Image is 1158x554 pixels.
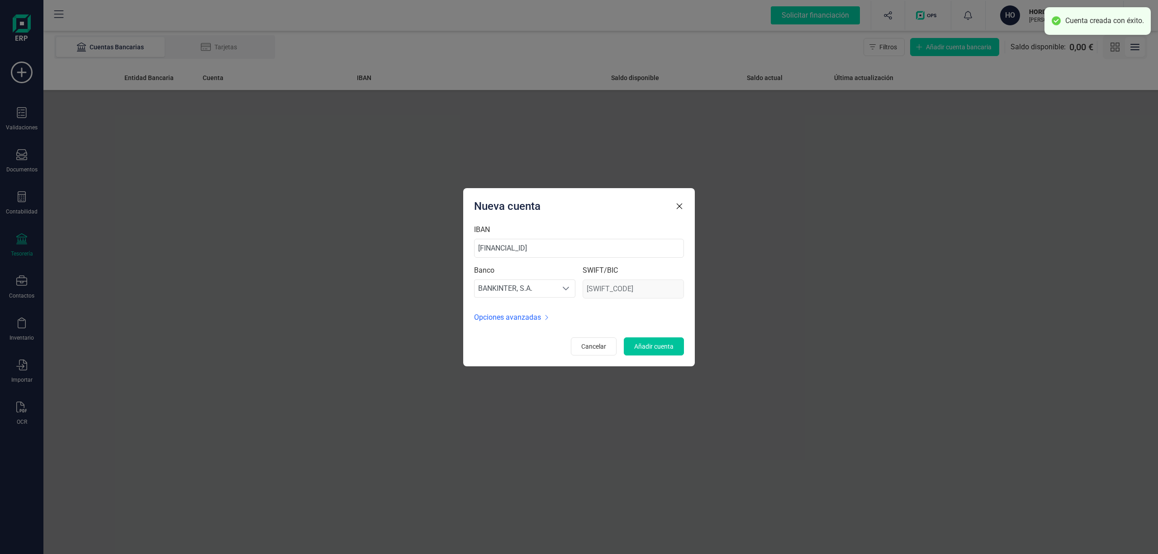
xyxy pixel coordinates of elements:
[474,239,684,258] input: Escriba el IBAN
[581,342,606,351] span: Cancelar
[474,312,541,323] span: Opciones avanzadas
[1065,16,1144,26] div: Cuenta creada con éxito.
[624,337,684,355] button: Añadir cuenta
[557,281,575,296] div: Seleccione al contacto
[474,224,490,235] label: IBAN
[571,337,617,355] button: Cancelar
[634,342,674,351] span: Añadir cuenta
[583,265,618,276] label: SWIFT/BIC
[474,265,494,276] label: Banco
[475,279,557,298] span: BANKINTER, S.A.
[474,199,541,213] p: Nueva cuenta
